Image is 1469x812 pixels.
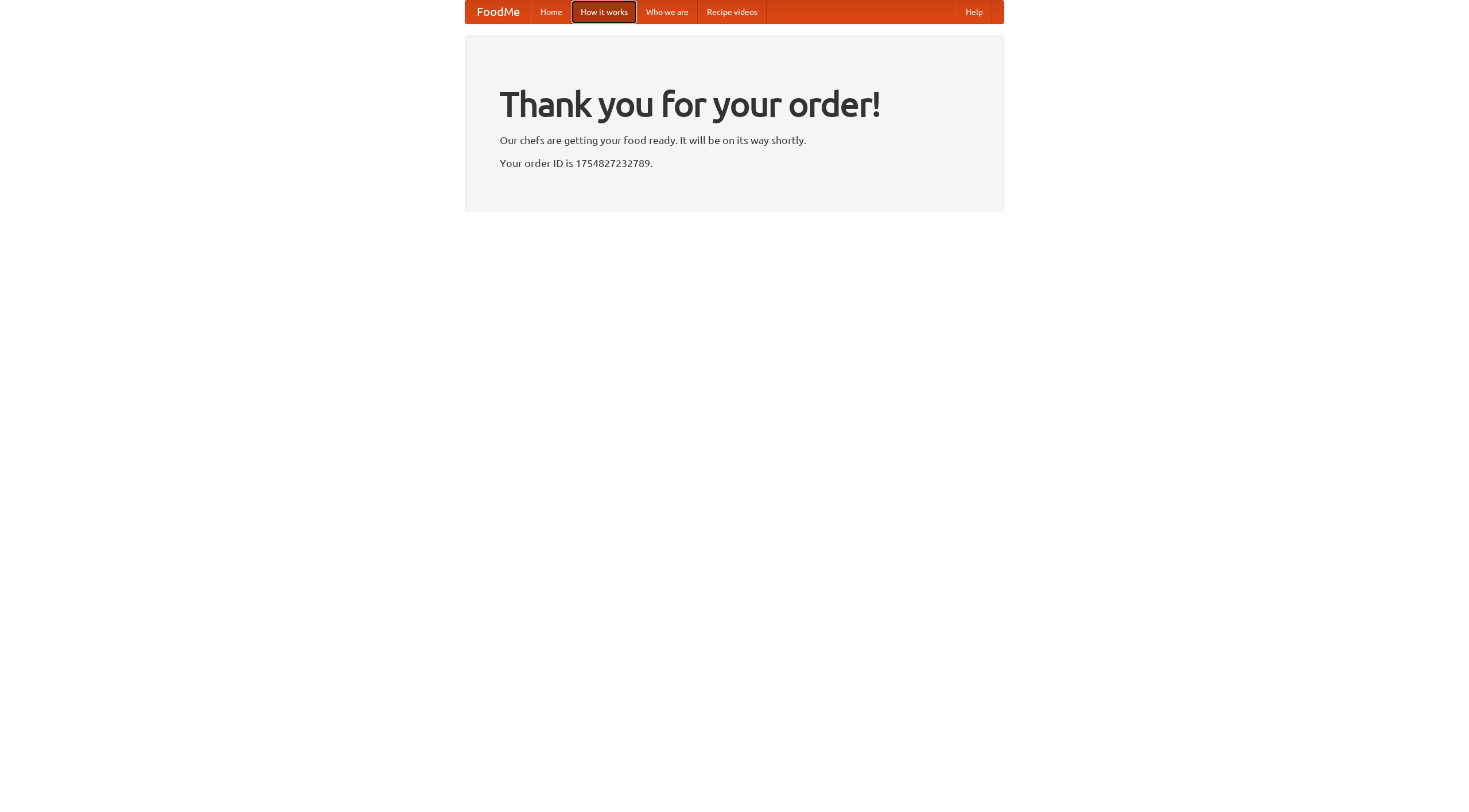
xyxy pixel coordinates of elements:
[500,154,969,172] p: Your order ID is 1754827232789.
[637,1,698,24] a: Who we are
[572,1,637,24] a: How it works
[698,1,767,24] a: Recipe videos
[500,76,969,131] h1: Thank you for your order!
[500,131,969,149] p: Our chefs are getting your food ready. It will be on its way shortly.
[465,1,531,24] a: FoodMe
[531,1,572,24] a: Home
[957,1,992,24] a: Help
